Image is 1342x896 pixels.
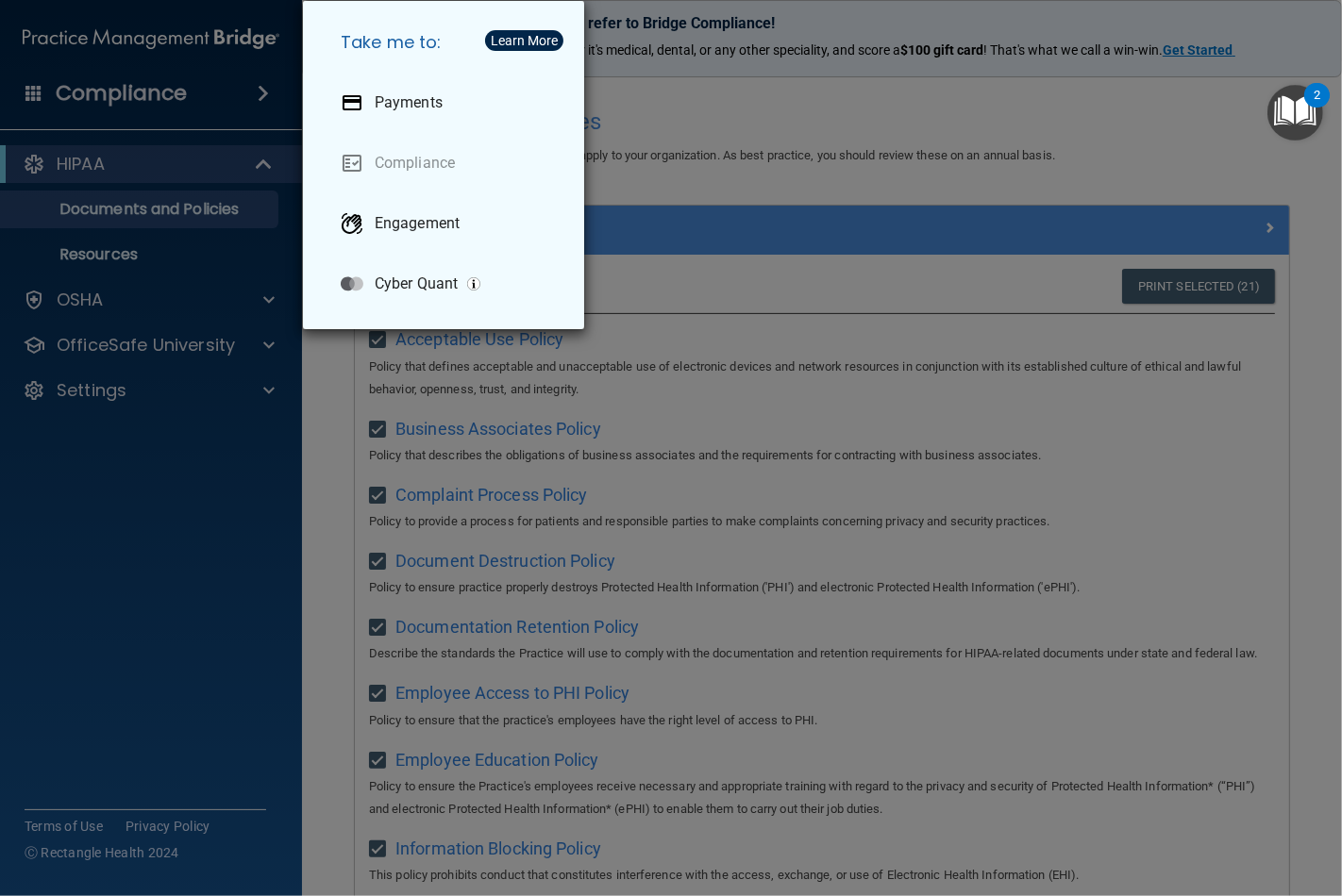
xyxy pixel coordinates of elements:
p: Cyber Quant [375,274,458,293]
a: Engagement [326,197,569,250]
a: Cyber Quant [326,257,569,310]
p: Payments [375,93,443,112]
div: Learn More [491,34,558,47]
button: Learn More [485,30,563,51]
p: Engagement [375,214,460,233]
a: Payments [326,76,569,129]
h5: Take me to: [326,16,569,69]
div: 2 [1314,95,1320,120]
a: Compliance [326,137,569,190]
button: Open Resource Center, 2 new notifications [1267,85,1323,141]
